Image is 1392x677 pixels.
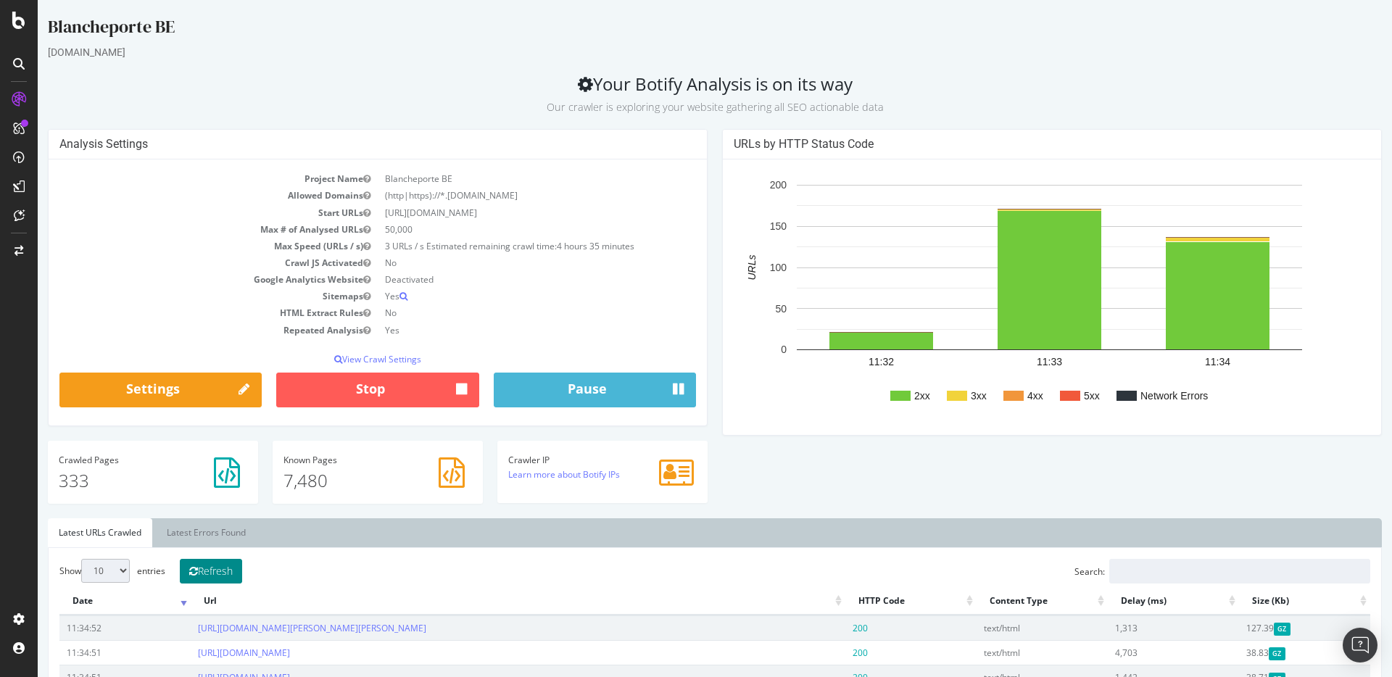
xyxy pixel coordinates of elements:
[22,304,340,321] td: HTML Extract Rules
[471,468,582,481] a: Learn more about Botify IPs
[43,559,92,583] select: Showentries
[22,137,658,151] h4: Analysis Settings
[456,373,658,407] button: Pause
[708,255,720,281] text: URLs
[1343,628,1377,663] div: Open Intercom Messenger
[340,204,658,221] td: [URL][DOMAIN_NAME]
[939,587,1070,615] th: Content Type: activate to sort column ascending
[22,288,340,304] td: Sitemaps
[815,647,830,659] span: 200
[1201,640,1333,665] td: 38.83
[21,468,210,493] p: 333
[696,137,1333,151] h4: URLs by HTTP Status Code
[340,238,658,254] td: 3 URLs / s Estimated remaining crawl time:
[1037,559,1333,583] label: Search:
[22,353,658,365] p: View Crawl Settings
[939,615,1070,640] td: text/html
[160,622,389,634] a: [URL][DOMAIN_NAME][PERSON_NAME][PERSON_NAME]
[22,187,340,204] td: Allowed Domains
[118,518,219,547] a: Latest Errors Found
[877,390,892,402] text: 2xx
[22,640,153,665] td: 11:34:51
[340,288,658,304] td: Yes
[939,640,1070,665] td: text/html
[246,455,434,465] h4: Pages Known
[340,322,658,338] td: Yes
[732,262,750,273] text: 100
[340,271,658,288] td: Deactivated
[340,170,658,187] td: Blancheporte BE
[10,74,1344,115] h2: Your Botify Analysis is on its way
[732,220,750,232] text: 150
[22,254,340,271] td: Crawl JS Activated
[160,647,252,659] a: [URL][DOMAIN_NAME]
[21,455,210,465] h4: Pages Crawled
[732,180,750,191] text: 200
[22,170,340,187] td: Project Name
[22,221,340,238] td: Max # of Analysed URLs
[933,390,949,402] text: 3xx
[1070,615,1201,640] td: 1,313
[1201,615,1333,640] td: 127.39
[22,322,340,338] td: Repeated Analysis
[696,170,1327,424] svg: A chart.
[519,240,597,252] span: 4 hours 35 minutes
[340,254,658,271] td: No
[1201,587,1333,615] th: Size (Kb): activate to sort column ascending
[10,14,1344,45] div: Blancheporte BE
[509,100,846,114] small: Our crawler is exploring your website gathering all SEO actionable data
[1070,640,1201,665] td: 4,703
[22,204,340,221] td: Start URLs
[340,304,658,321] td: No
[142,559,204,583] button: Refresh
[1167,356,1193,367] text: 11:34
[239,373,441,407] button: Stop
[1070,587,1201,615] th: Delay (ms): activate to sort column ascending
[999,356,1024,367] text: 11:33
[246,468,434,493] p: 7,480
[1236,623,1253,635] span: Gzipped Content
[471,455,659,465] h4: Crawler IP
[10,518,115,547] a: Latest URLs Crawled
[10,45,1344,59] div: [DOMAIN_NAME]
[22,615,153,640] td: 11:34:52
[340,187,658,204] td: (http|https)://*.[DOMAIN_NAME]
[22,587,153,615] th: Date: activate to sort column ascending
[831,356,856,367] text: 11:32
[743,344,749,356] text: 0
[22,238,340,254] td: Max Speed (URLs / s)
[808,587,939,615] th: HTTP Code: activate to sort column ascending
[1046,390,1062,402] text: 5xx
[22,559,128,583] label: Show entries
[1103,390,1170,402] text: Network Errors
[340,221,658,238] td: 50,000
[815,622,830,634] span: 200
[22,271,340,288] td: Google Analytics Website
[1072,559,1333,583] input: Search:
[153,587,807,615] th: Url: activate to sort column ascending
[1231,647,1248,660] span: Gzipped Content
[990,390,1006,402] text: 4xx
[22,373,224,407] a: Settings
[737,303,749,315] text: 50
